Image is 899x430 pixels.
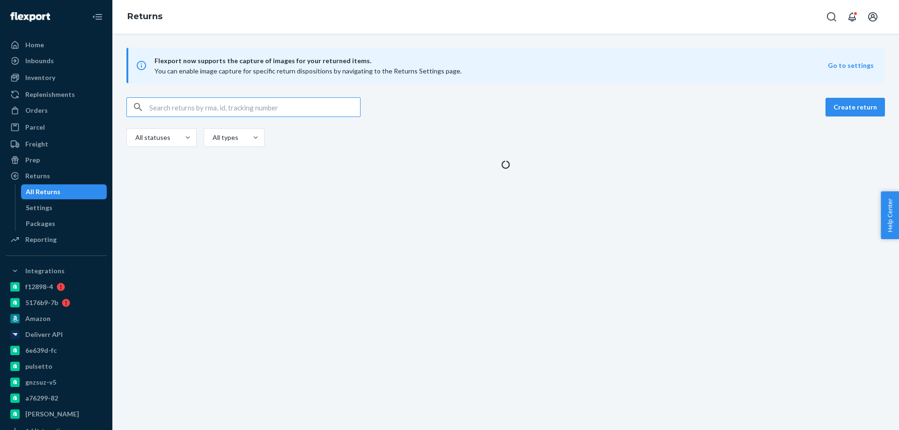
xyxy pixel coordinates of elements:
a: 6e639d-fc [6,343,107,358]
div: [PERSON_NAME] [25,409,79,419]
a: Freight [6,137,107,152]
div: Inventory [25,73,55,82]
a: Replenishments [6,87,107,102]
div: All types [213,133,237,142]
div: 5176b9-7b [25,298,58,307]
a: Returns [6,168,107,183]
div: Inbounds [25,56,54,66]
div: Returns [25,171,50,181]
a: Home [6,37,107,52]
div: Freight [25,139,48,149]
a: Inventory [6,70,107,85]
button: Close Navigation [88,7,107,26]
div: Home [25,40,44,50]
a: 5176b9-7b [6,295,107,310]
div: Reporting [25,235,57,244]
div: Parcel [25,123,45,132]
button: Create return [825,98,885,117]
a: gnzsuz-v5 [6,375,107,390]
a: Returns [127,11,162,22]
div: Deliverr API [25,330,63,339]
button: Open notifications [843,7,862,26]
img: Flexport logo [10,12,50,22]
button: Open Search Box [822,7,841,26]
a: All Returns [21,184,107,199]
button: Go to settings [828,61,874,70]
div: pulsetto [25,362,52,371]
div: Settings [26,203,52,212]
div: Amazon [25,314,51,323]
a: Inbounds [6,53,107,68]
a: [PERSON_NAME] [6,407,107,422]
a: Reporting [6,232,107,247]
div: gnzsuz-v5 [25,378,56,387]
div: Packages [26,219,55,228]
div: All Returns [26,187,60,197]
a: Orders [6,103,107,118]
button: Integrations [6,263,107,278]
a: Prep [6,153,107,168]
div: Integrations [25,266,65,276]
button: Open account menu [863,7,882,26]
div: f12898-4 [25,282,53,292]
a: Settings [21,200,107,215]
div: a76299-82 [25,394,58,403]
a: Deliverr API [6,327,107,342]
span: Flexport now supports the capture of images for your returned items. [155,55,828,66]
div: 6e639d-fc [25,346,57,355]
a: Amazon [6,311,107,326]
div: Replenishments [25,90,75,99]
div: Prep [25,155,40,165]
ol: breadcrumbs [120,3,170,30]
div: Orders [25,106,48,115]
a: f12898-4 [6,279,107,294]
span: You can enable image capture for specific return dispositions by navigating to the Returns Settin... [155,67,462,75]
button: Help Center [881,191,899,239]
a: a76299-82 [6,391,107,406]
div: All statuses [135,133,169,142]
a: Parcel [6,120,107,135]
input: Search returns by rma, id, tracking number [149,98,360,117]
a: pulsetto [6,359,107,374]
a: Packages [21,216,107,231]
